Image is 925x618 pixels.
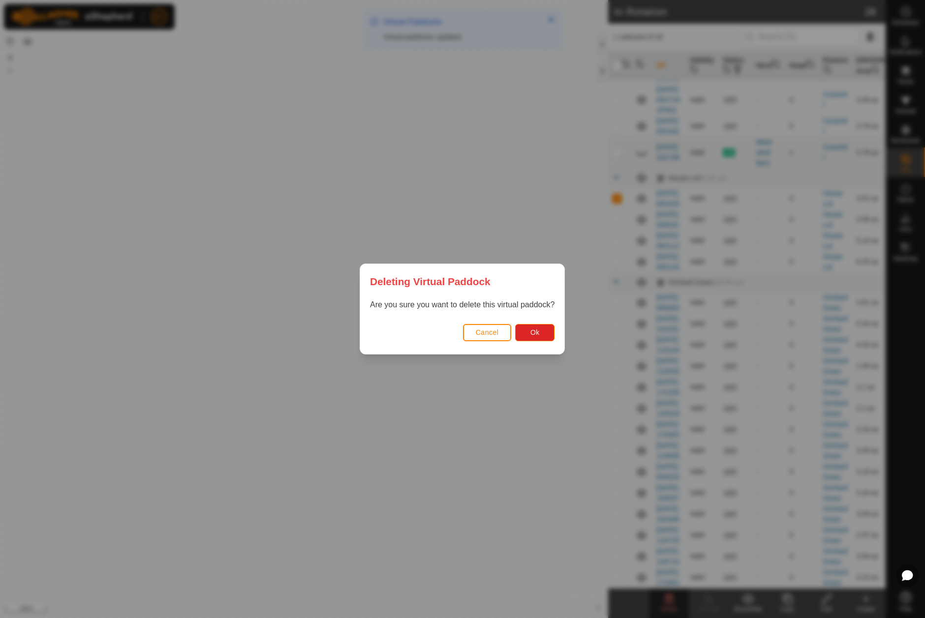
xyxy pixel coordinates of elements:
span: Ok [530,328,540,336]
span: Deleting Virtual Paddock [370,274,491,289]
span: Cancel [476,328,499,336]
p: Are you sure you want to delete this virtual paddock? [370,299,555,311]
button: Cancel [463,324,512,341]
button: Ok [516,324,555,341]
